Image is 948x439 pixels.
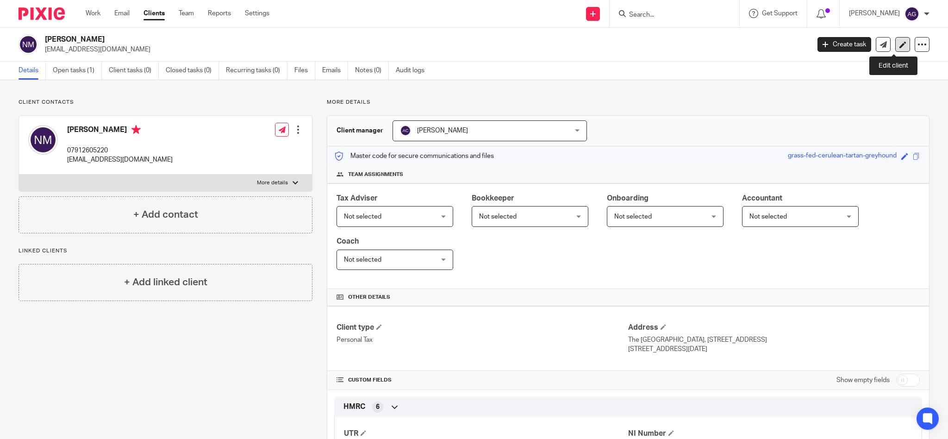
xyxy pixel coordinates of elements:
[355,62,389,80] a: Notes (0)
[628,335,920,345] p: The [GEOGRAPHIC_DATA], [STREET_ADDRESS]
[124,275,207,289] h4: + Add linked client
[143,9,165,18] a: Clients
[19,35,38,54] img: svg%3E
[114,9,130,18] a: Email
[208,9,231,18] a: Reports
[166,62,219,80] a: Closed tasks (0)
[344,257,381,263] span: Not selected
[348,171,403,178] span: Team assignments
[337,323,628,332] h4: Client type
[19,62,46,80] a: Details
[628,11,711,19] input: Search
[628,429,912,439] h4: NI Number
[904,6,919,21] img: svg%3E
[133,207,198,222] h4: + Add contact
[479,213,517,220] span: Not selected
[337,238,359,245] span: Coach
[343,402,365,412] span: HMRC
[53,62,102,80] a: Open tasks (1)
[337,194,378,202] span: Tax Adviser
[337,376,628,384] h4: CUSTOM FIELDS
[762,10,798,17] span: Get Support
[817,37,871,52] a: Create task
[396,62,431,80] a: Audit logs
[607,194,649,202] span: Onboarding
[327,99,929,106] p: More details
[749,213,787,220] span: Not selected
[417,127,468,134] span: [PERSON_NAME]
[836,376,890,385] label: Show empty fields
[19,99,312,106] p: Client contacts
[28,125,58,155] img: svg%3E
[376,402,380,412] span: 6
[344,429,628,439] h4: UTR
[45,35,652,44] h2: [PERSON_NAME]
[19,7,65,20] img: Pixie
[45,45,804,54] p: [EMAIL_ADDRESS][DOMAIN_NAME]
[86,9,100,18] a: Work
[337,335,628,345] p: Personal Tax
[628,345,920,354] p: [STREET_ADDRESS][DATE]
[179,9,194,18] a: Team
[614,213,652,220] span: Not selected
[849,9,900,18] p: [PERSON_NAME]
[322,62,348,80] a: Emails
[400,125,411,136] img: svg%3E
[337,126,383,135] h3: Client manager
[348,294,390,301] span: Other details
[472,194,514,202] span: Bookkeeper
[67,146,173,155] p: 07912605220
[67,155,173,164] p: [EMAIL_ADDRESS][DOMAIN_NAME]
[109,62,159,80] a: Client tasks (0)
[257,179,288,187] p: More details
[245,9,269,18] a: Settings
[294,62,315,80] a: Files
[742,194,782,202] span: Accountant
[788,151,897,162] div: grass-fed-cerulean-tartan-greyhound
[344,213,381,220] span: Not selected
[19,247,312,255] p: Linked clients
[334,151,494,161] p: Master code for secure communications and files
[628,323,920,332] h4: Address
[131,125,141,134] i: Primary
[226,62,287,80] a: Recurring tasks (0)
[67,125,173,137] h4: [PERSON_NAME]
